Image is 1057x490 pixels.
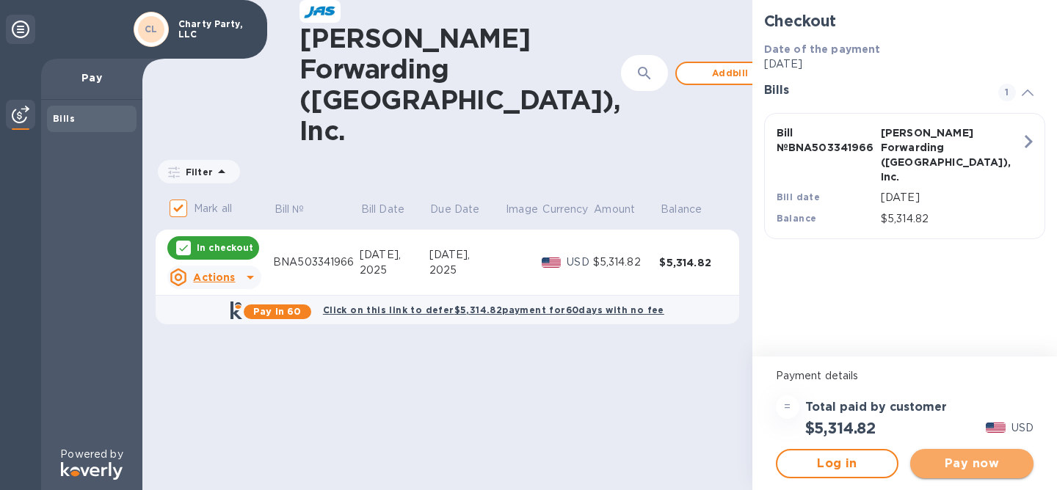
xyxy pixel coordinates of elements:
b: CL [145,23,158,34]
span: Pay now [922,455,1022,472]
b: Click on this link to defer $5,314.82 payment for 60 days with no fee [323,304,664,315]
p: [PERSON_NAME] Forwarding ([GEOGRAPHIC_DATA]), Inc. [881,125,979,184]
p: Powered by [60,447,123,462]
button: Log in [776,449,899,478]
p: Mark all [194,201,232,216]
img: USD [542,257,562,268]
p: [DATE] [764,56,1045,72]
img: Logo [61,462,123,480]
div: $5,314.82 [593,255,660,270]
h2: $5,314.82 [805,419,876,437]
b: Bill date [777,191,821,202]
b: Date of the payment [764,43,881,55]
p: Balance [661,202,702,217]
p: Image [506,202,538,217]
button: Pay now [910,449,1034,478]
b: Balance [777,213,817,224]
span: Due Date [430,202,498,217]
button: Bill №BNA503341966[PERSON_NAME] Forwarding ([GEOGRAPHIC_DATA]), Inc.Bill date[DATE]Balance$5,314.82 [764,113,1045,239]
p: Filter [180,166,213,178]
span: Balance [661,202,721,217]
div: $5,314.82 [659,255,726,270]
span: Bill Date [361,202,424,217]
p: Due Date [430,202,479,217]
img: USD [986,423,1006,433]
span: Log in [789,455,886,472]
div: [DATE], [360,247,429,263]
u: Actions [193,271,235,283]
div: BNA503341966 [273,255,360,270]
p: Bill Date [361,202,404,217]
h3: Bills [764,84,981,98]
p: $5,314.82 [881,211,1021,227]
p: Payment details [776,368,1034,384]
span: Amount [594,202,654,217]
div: = [776,395,799,419]
p: Amount [594,202,635,217]
p: Currency [542,202,588,217]
p: Pay [53,70,131,85]
p: Charty Party, LLC [178,19,252,40]
span: 1 [998,84,1016,101]
p: In checkout [197,241,253,254]
span: Add bill [689,65,772,82]
h1: [PERSON_NAME] Forwarding ([GEOGRAPHIC_DATA]), Inc. [299,23,621,146]
b: Bills [53,113,75,124]
p: USD [567,255,592,270]
span: Bill № [275,202,324,217]
p: Bill № [275,202,305,217]
div: [DATE], [429,247,505,263]
p: [DATE] [881,190,1021,205]
b: Pay in 60 [253,306,301,317]
p: USD [1011,420,1034,436]
div: 2025 [360,263,429,278]
h3: Total paid by customer [805,401,947,414]
button: Addbill [675,62,785,85]
div: 2025 [429,263,505,278]
p: Bill № BNA503341966 [777,125,875,155]
h2: Checkout [764,12,1045,30]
